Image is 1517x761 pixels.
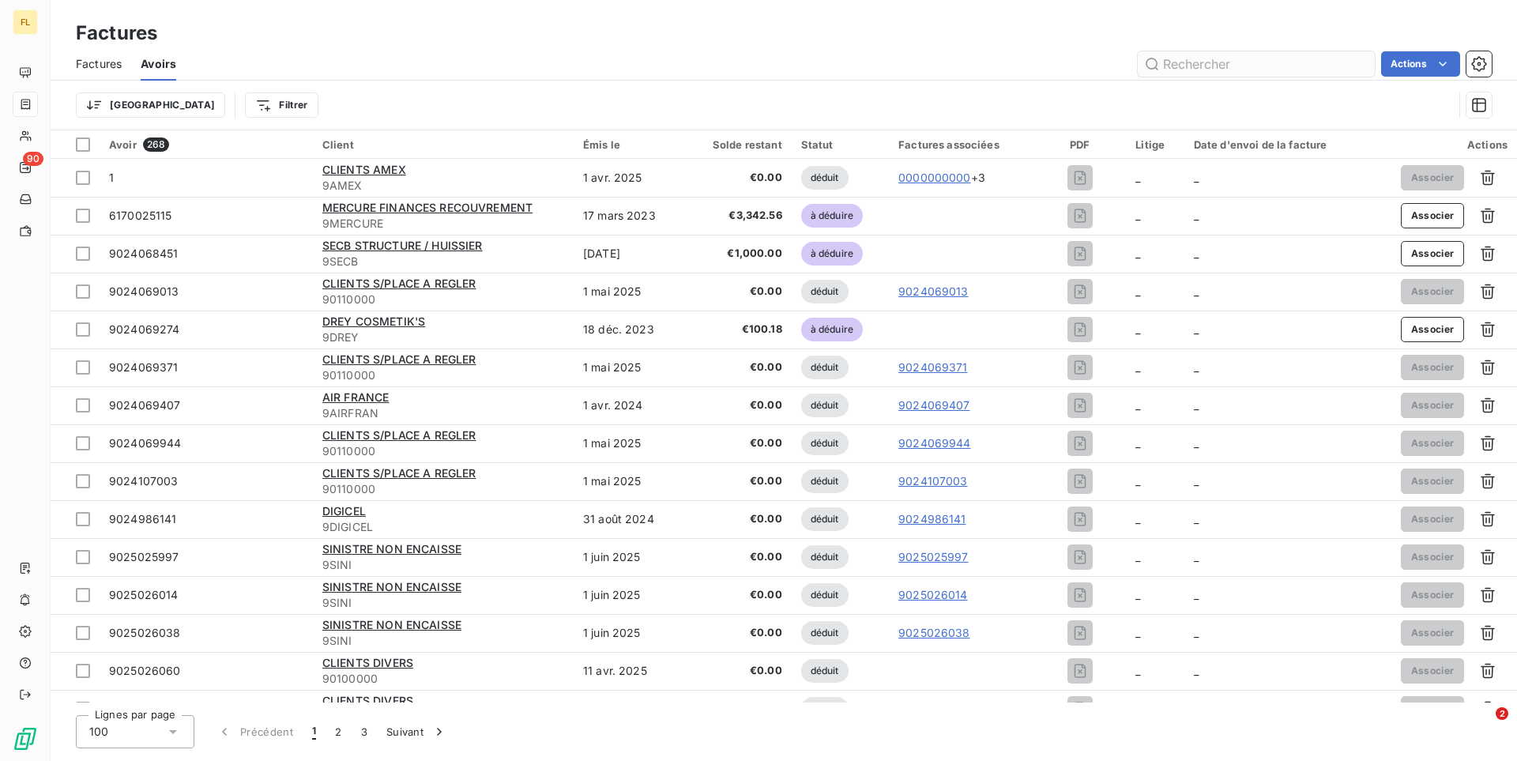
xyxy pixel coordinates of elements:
span: _ [1194,398,1199,412]
span: déduit [801,280,849,303]
span: 9024069407 [109,398,181,412]
span: 9024986141 [109,512,177,526]
span: _ [1135,588,1140,601]
span: SINISTRE NON ENCAISSE [322,542,461,556]
span: _ [1194,550,1199,563]
span: _ [1194,171,1199,184]
div: FL [13,9,38,35]
span: Avoir [109,138,137,151]
span: 9025026060 [109,664,181,677]
span: €0.00 [695,587,782,603]
button: Associer [1401,696,1465,721]
button: Associer [1401,317,1465,342]
span: 9AIRFRAN [322,405,564,421]
span: 9SECB [322,254,564,269]
span: _ [1135,436,1140,450]
span: 9DREY [322,330,564,345]
span: _ [1135,209,1140,222]
div: PDF [1043,138,1116,151]
a: 9025026014 [898,587,968,603]
span: €0.00 [695,625,782,641]
span: CLIENTS S/PLACE A REGLER [322,466,476,480]
span: 90100000 [322,671,564,687]
button: Associer [1401,165,1465,190]
span: €0.00 [695,435,782,451]
span: MERCURE FINANCES RECOUVREMENT [322,201,533,214]
a: 9025025997 [898,549,969,565]
button: Filtrer [245,92,318,118]
span: _ [1135,512,1140,526]
td: 1 avr. 2024 [574,386,685,424]
span: déduit [801,545,849,569]
span: CLIENTS DIVERS [322,694,413,707]
span: 9025026038 [109,626,181,639]
span: déduit [801,394,849,417]
td: 11 avr. 2025 [574,652,685,690]
span: _ [1194,209,1199,222]
td: 17 mars 2023 [574,197,685,235]
button: Associer [1401,507,1465,532]
span: 90110000 [322,481,564,497]
span: 9MERCURE [322,216,564,232]
span: €0.00 [695,549,782,565]
span: SINISTRE NON ENCAISSE [322,580,461,593]
span: €0.00 [695,473,782,489]
span: _ [1135,474,1140,488]
span: 268 [143,138,169,152]
span: déduit [801,507,849,531]
span: CLIENTS S/PLACE A REGLER [322,428,476,442]
span: 1 [109,171,114,184]
span: _ [1194,664,1199,677]
span: _ [1194,702,1199,715]
td: 31 août 2024 [574,500,685,538]
span: _ [1135,626,1140,639]
button: Actions [1381,51,1460,77]
span: €0.00 [695,663,782,679]
span: 9024069944 [109,436,182,450]
button: Associer [1401,241,1465,266]
input: Rechercher [1138,51,1375,77]
span: 90 [23,152,43,166]
a: 9024986141 [898,511,966,527]
span: 9025025997 [109,550,179,563]
button: Associer [1401,393,1465,418]
td: 1 mai 2025 [574,348,685,386]
button: Associer [1401,355,1465,380]
span: déduit [801,469,849,493]
span: DIGICEL [322,504,366,518]
td: 1 juin 2025 [574,576,685,614]
button: 3 [352,715,377,748]
span: 9024069274 [109,322,180,336]
span: _ [1194,247,1199,260]
span: Avoirs [141,56,176,72]
span: €3,342.56 [695,208,782,224]
span: CLIENTS S/PLACE A REGLER [322,352,476,366]
span: €0.00 [695,170,782,186]
div: Solde restant [695,138,782,151]
div: Factures associées [898,138,1024,151]
a: 9024107003 [898,473,968,489]
span: SECB STRUCTURE / HUISSIER [322,239,483,252]
span: déduit [801,166,849,190]
span: _ [1135,284,1140,298]
span: €0.00 [695,284,782,300]
button: Associer [1401,279,1465,304]
a: 9024069944 [898,435,971,451]
div: Actions [1400,138,1508,151]
span: _ [1135,360,1140,374]
span: SINISTRE NON ENCAISSE [322,618,461,631]
td: 1 mai 2025 [574,273,685,311]
span: AIR FRANCE [322,390,390,404]
td: 1 mai 2025 [574,462,685,500]
td: 5 juin 2025 [574,690,685,728]
button: Associer [1401,469,1465,494]
button: Associer [1401,658,1465,684]
div: Client [322,138,564,151]
span: 90110000 [322,292,564,307]
span: _ [1194,588,1199,601]
span: €0.00 [695,511,782,527]
td: 1 avr. 2025 [574,159,685,197]
button: Précédent [207,715,303,748]
span: 90110000 [322,443,564,459]
div: Émis le [583,138,676,151]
